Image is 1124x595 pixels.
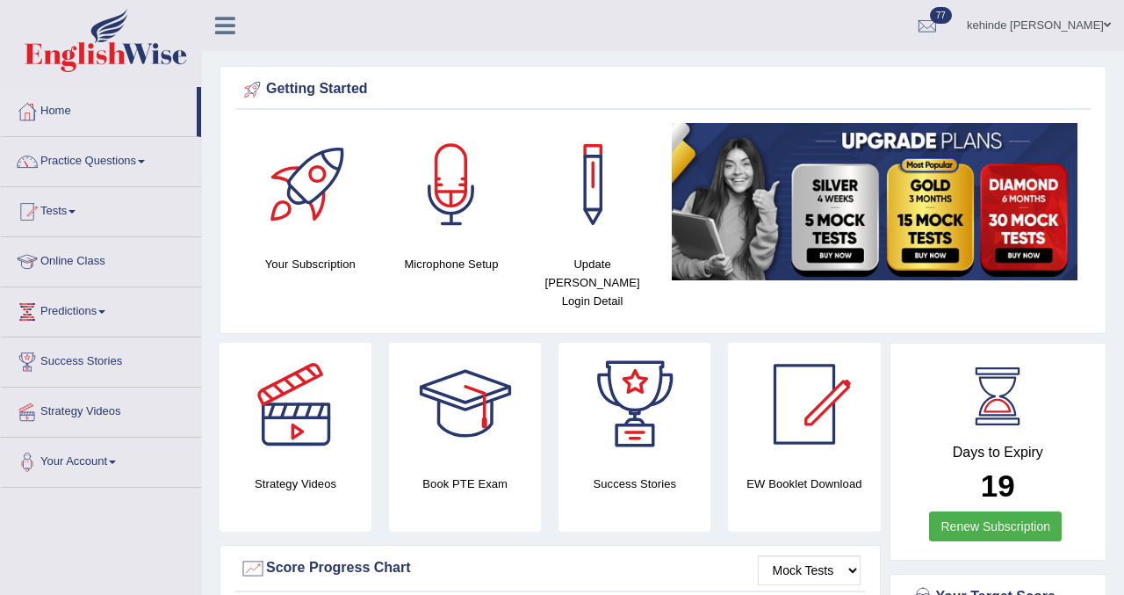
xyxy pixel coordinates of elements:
img: small5.jpg [672,123,1077,280]
h4: Microphone Setup [390,255,514,273]
h4: Strategy Videos [220,475,371,493]
a: Predictions [1,287,201,331]
a: Home [1,87,197,131]
h4: Your Subscription [249,255,372,273]
a: Strategy Videos [1,388,201,432]
a: Tests [1,187,201,231]
h4: Update [PERSON_NAME] Login Detail [530,255,654,310]
span: 77 [930,7,952,24]
a: Success Stories [1,337,201,381]
a: Your Account [1,438,201,482]
div: Getting Started [240,76,1086,103]
h4: Success Stories [558,475,710,493]
a: Renew Subscription [929,512,1062,541]
div: Score Progress Chart [240,555,861,582]
b: 19 [981,468,1015,503]
a: Online Class [1,237,201,281]
h4: EW Booklet Download [728,475,880,493]
a: Practice Questions [1,137,201,181]
h4: Book PTE Exam [389,475,541,493]
h4: Days to Expiry [910,445,1087,461]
